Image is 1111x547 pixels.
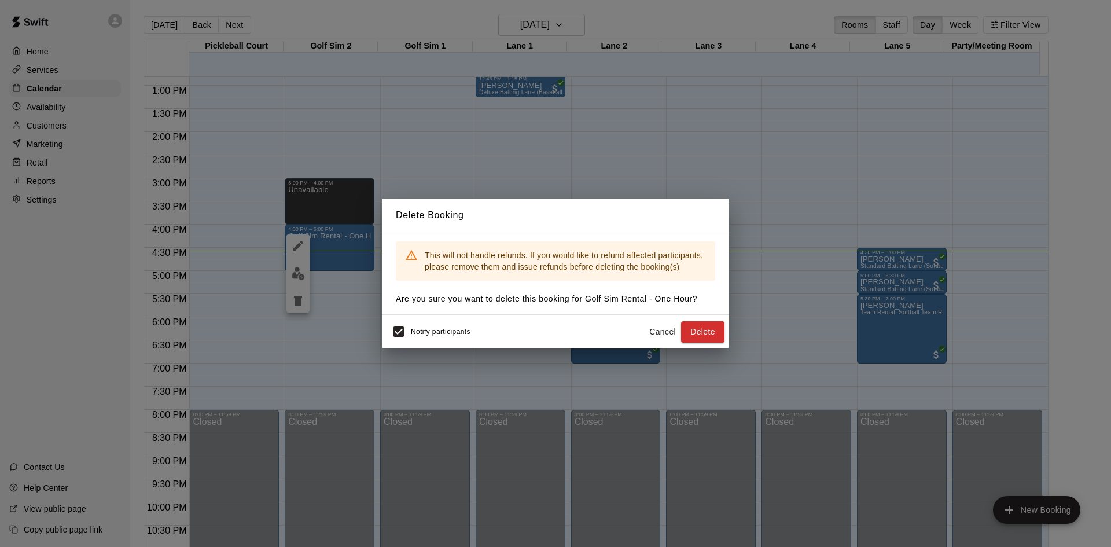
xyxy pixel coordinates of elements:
[644,321,681,343] button: Cancel
[411,328,470,336] span: Notify participants
[382,199,729,232] h2: Delete Booking
[425,245,706,277] div: This will not handle refunds. If you would like to refund affected participants, please remove th...
[681,321,724,343] button: Delete
[396,293,715,305] p: Are you sure you want to delete this booking for Golf Sim Rental - One Hour ?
